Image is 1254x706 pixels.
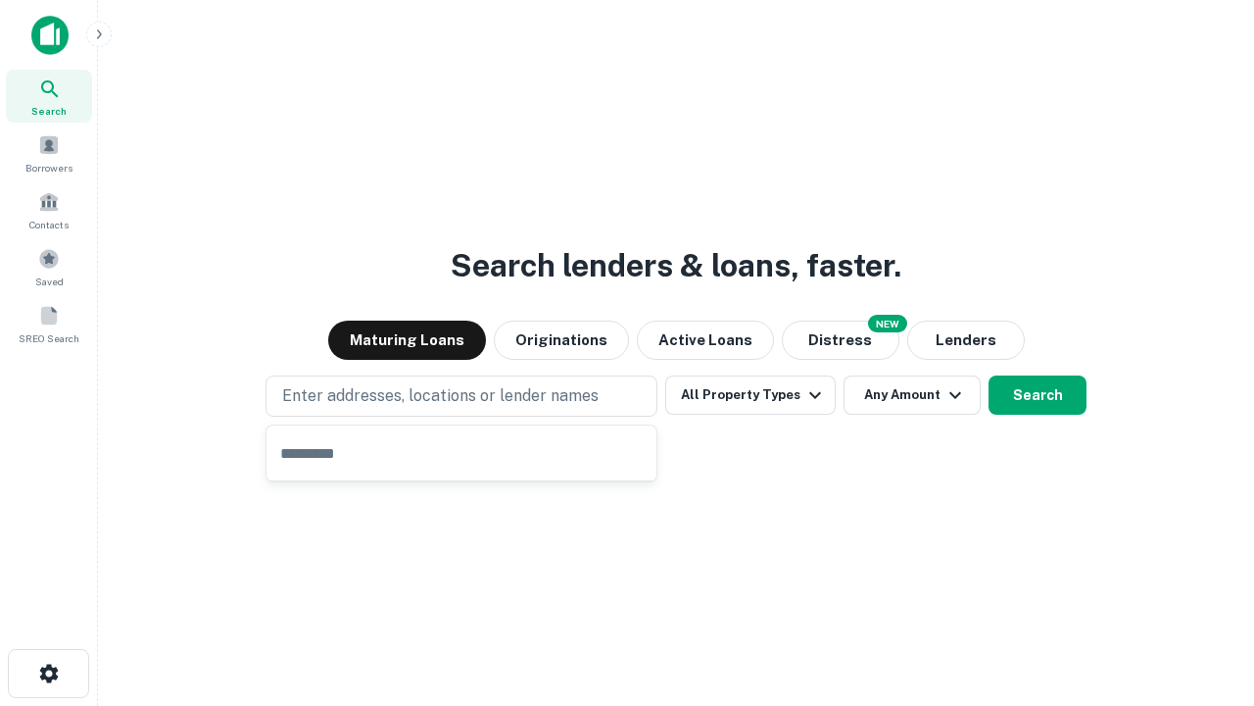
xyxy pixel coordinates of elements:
span: Saved [35,274,64,289]
button: Any Amount [844,376,981,415]
button: Maturing Loans [328,321,486,360]
a: Saved [6,240,92,293]
button: Search [989,376,1086,415]
p: Enter addresses, locations or lender names [282,384,599,408]
button: Lenders [907,321,1025,360]
a: Search [6,70,92,123]
iframe: Chat Widget [1156,549,1254,643]
h3: Search lenders & loans, faster. [451,242,901,289]
span: Contacts [29,217,69,232]
button: Originations [494,321,629,360]
button: Enter addresses, locations or lender names [265,376,657,417]
a: SREO Search [6,297,92,350]
span: SREO Search [19,330,79,346]
span: Search [31,103,67,119]
img: capitalize-icon.png [31,16,69,55]
button: Active Loans [637,321,774,360]
a: Borrowers [6,126,92,179]
div: NEW [868,315,907,332]
button: Search distressed loans with lien and other non-mortgage details. [782,321,899,360]
span: Borrowers [25,160,72,176]
a: Contacts [6,183,92,236]
button: All Property Types [665,376,836,415]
